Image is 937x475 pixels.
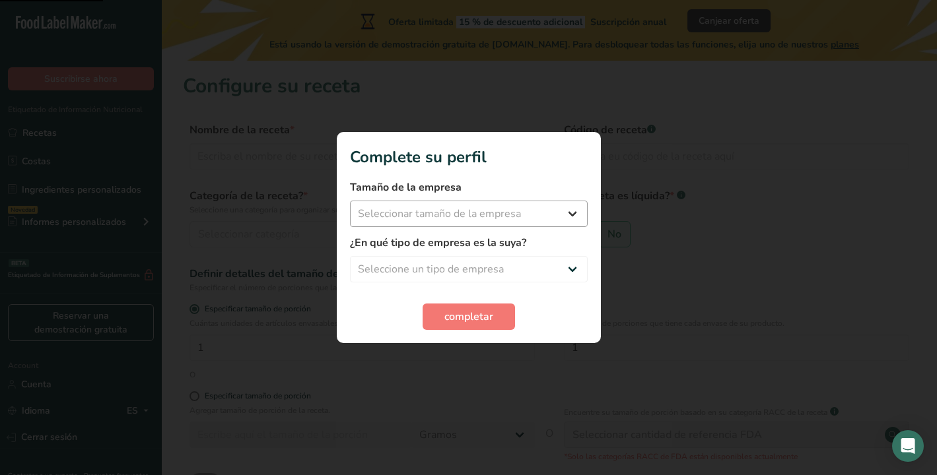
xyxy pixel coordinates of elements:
[423,303,515,330] button: completar
[350,145,588,169] h1: Complete su perfil
[350,179,588,195] label: Tamaño de la empresa
[350,235,588,251] label: ¿En qué tipo de empresa es la suya?
[444,309,493,325] span: completar
[892,430,924,462] div: Open Intercom Messenger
